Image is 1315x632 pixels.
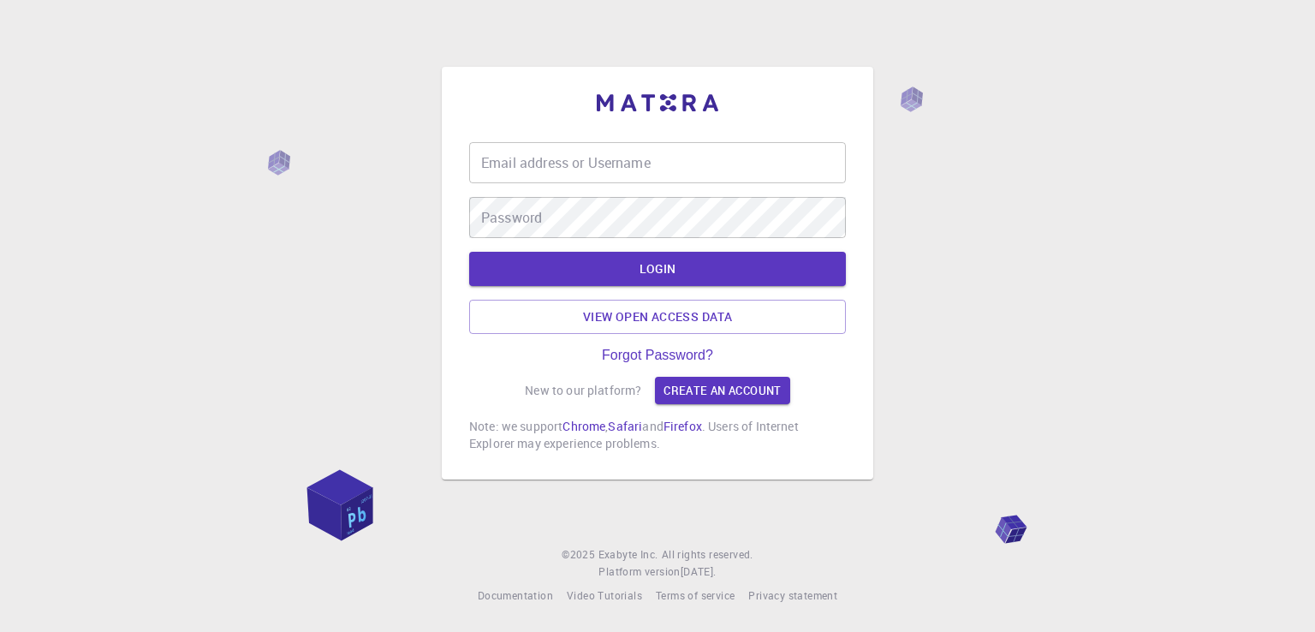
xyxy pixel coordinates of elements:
[655,377,789,404] a: Create an account
[598,547,658,561] span: Exabyte Inc.
[478,588,553,602] span: Documentation
[598,563,680,581] span: Platform version
[681,563,717,581] a: [DATE].
[663,418,702,434] a: Firefox
[562,418,605,434] a: Chrome
[469,300,846,334] a: View open access data
[567,588,642,602] span: Video Tutorials
[656,587,735,605] a: Terms of service
[608,418,642,434] a: Safari
[598,546,658,563] a: Exabyte Inc.
[478,587,553,605] a: Documentation
[469,418,846,452] p: Note: we support , and . Users of Internet Explorer may experience problems.
[567,587,642,605] a: Video Tutorials
[469,252,846,286] button: LOGIN
[748,587,837,605] a: Privacy statement
[748,588,837,602] span: Privacy statement
[562,546,598,563] span: © 2025
[525,382,641,399] p: New to our platform?
[656,588,735,602] span: Terms of service
[602,348,713,363] a: Forgot Password?
[662,546,753,563] span: All rights reserved.
[681,564,717,578] span: [DATE] .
